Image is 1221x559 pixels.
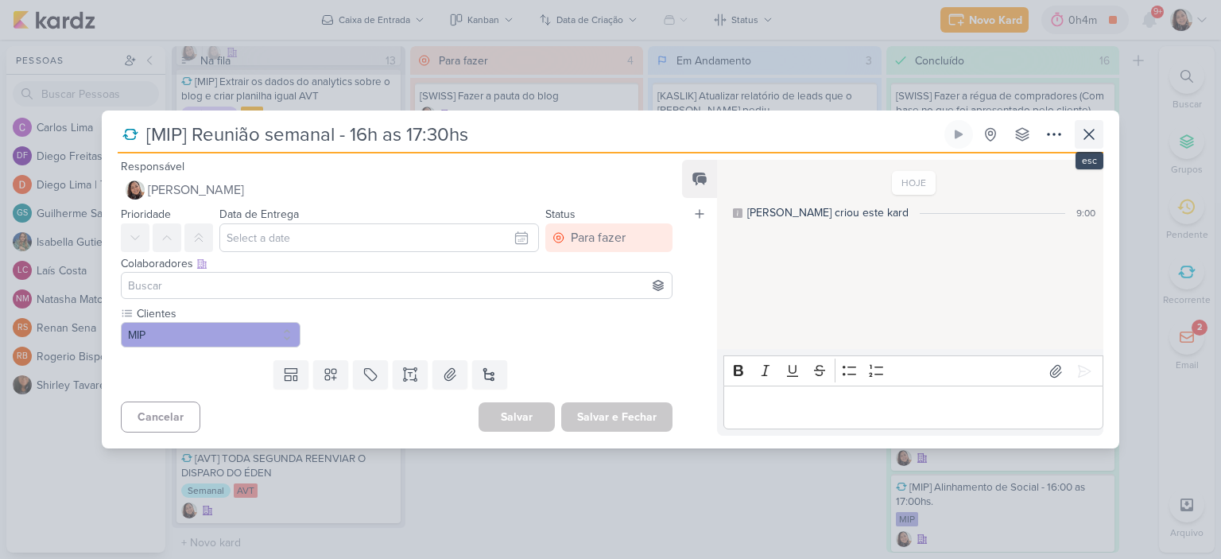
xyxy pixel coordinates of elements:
img: Sharlene Khoury [126,181,145,200]
label: Responsável [121,160,184,173]
button: Para fazer [545,223,673,252]
label: Clientes [135,305,300,322]
div: Editor toolbar [723,355,1103,386]
div: [PERSON_NAME] criou este kard [747,204,909,221]
div: Colaboradores [121,255,673,272]
div: 9:00 [1076,206,1095,220]
button: [PERSON_NAME] [121,176,673,204]
button: Cancelar [121,402,200,433]
div: Editor editing area: main [723,386,1103,429]
div: Ligar relógio [952,128,965,141]
input: Kard Sem Título [141,120,941,149]
div: Para fazer [571,228,626,247]
input: Select a date [219,223,539,252]
label: Prioridade [121,208,171,221]
span: [PERSON_NAME] [148,181,244,200]
label: Status [545,208,576,221]
label: Data de Entrega [219,208,299,221]
div: esc [1076,152,1103,169]
button: MIP [121,322,300,347]
input: Buscar [125,276,669,295]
